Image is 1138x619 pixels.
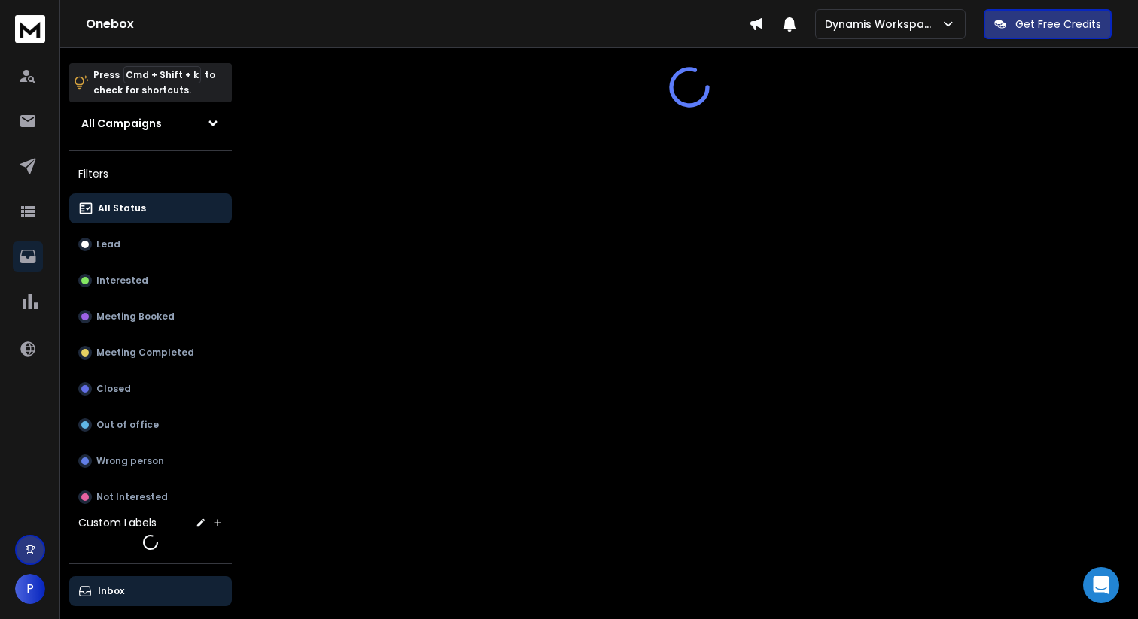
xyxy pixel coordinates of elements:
[984,9,1112,39] button: Get Free Credits
[96,383,131,395] p: Closed
[96,419,159,431] p: Out of office
[69,576,232,606] button: Inbox
[98,585,124,597] p: Inbox
[69,302,232,332] button: Meeting Booked
[69,193,232,223] button: All Status
[93,68,215,98] p: Press to check for shortcuts.
[78,515,157,530] h3: Custom Labels
[69,482,232,512] button: Not Interested
[69,163,232,184] h3: Filters
[81,116,162,131] h1: All Campaigns
[69,108,232,138] button: All Campaigns
[69,338,232,368] button: Meeting Completed
[123,66,201,83] span: Cmd + Shift + k
[86,15,749,33] h1: Onebox
[15,15,45,43] img: logo
[96,347,194,359] p: Meeting Completed
[96,275,148,287] p: Interested
[1015,17,1101,32] p: Get Free Credits
[69,266,232,296] button: Interested
[98,202,146,214] p: All Status
[15,574,45,604] button: P
[96,311,175,323] p: Meeting Booked
[825,17,941,32] p: Dynamis Workspace
[69,229,232,259] button: Lead
[96,238,120,250] p: Lead
[69,410,232,440] button: Out of office
[69,446,232,476] button: Wrong person
[96,455,164,467] p: Wrong person
[69,374,232,404] button: Closed
[1083,567,1119,603] div: Open Intercom Messenger
[96,491,168,503] p: Not Interested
